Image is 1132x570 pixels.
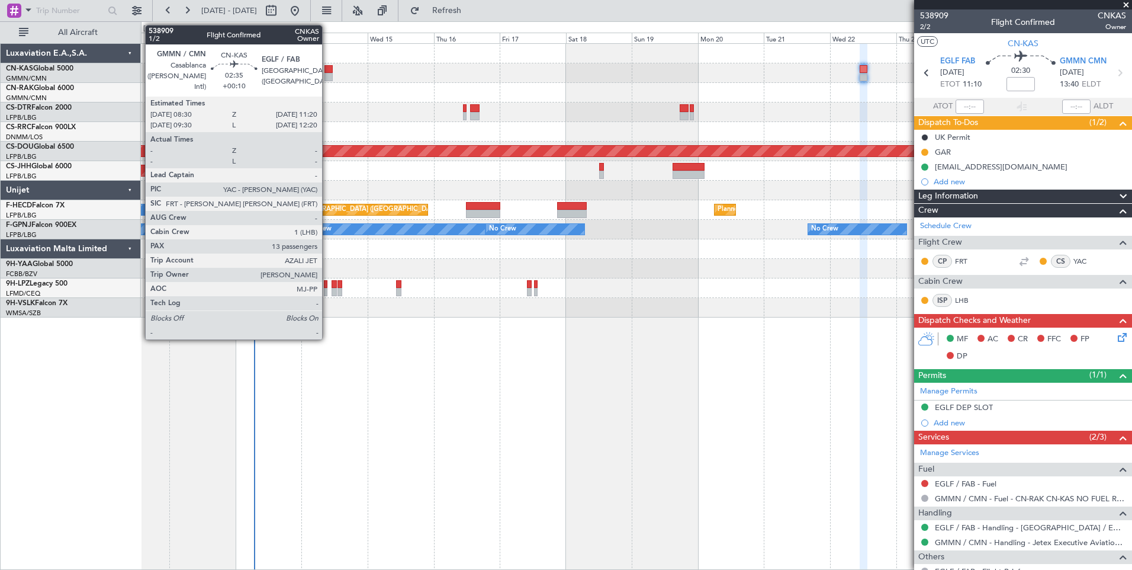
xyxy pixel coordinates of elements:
span: 2/2 [920,22,948,32]
div: Sun 12 [169,33,236,43]
a: GMMN / CMN - Fuel - CN-RAK CN-KAS NO FUEL REQUIRED GMMN / CMN [935,494,1126,504]
span: 9H-LPZ [6,280,30,287]
span: FFC [1047,334,1061,345]
div: CP [932,255,952,268]
div: Mon 20 [698,33,764,43]
span: [DATE] - [DATE] [201,5,257,16]
span: 9H-YAA [6,261,33,268]
span: F-GPNJ [6,222,31,229]
span: Permits [918,369,946,383]
span: Fuel [918,463,934,476]
div: [DATE] [143,24,163,34]
div: Planned Maint [GEOGRAPHIC_DATA] ([GEOGRAPHIC_DATA]) [718,201,904,219]
a: LFPB/LBG [6,113,37,122]
span: Refresh [422,7,472,15]
span: 538909 [920,9,948,22]
a: GMMN/CMN [6,94,47,103]
span: Handling [918,507,952,520]
input: --:-- [956,100,984,114]
span: GMMN CMN [1060,56,1107,68]
span: [DATE] [1060,67,1084,79]
span: ATOT [933,101,953,113]
span: 11:10 [963,79,982,91]
a: 9H-LPZLegacy 500 [6,280,67,287]
a: 9H-YAAGlobal 5000 [6,261,73,268]
div: No Crew [304,220,332,238]
span: 9H-VSLK [6,300,35,307]
a: Manage Permits [920,386,977,398]
a: GMMN/CMN [6,74,47,83]
a: LFPB/LBG [6,172,37,181]
button: Refresh [404,1,475,20]
div: Sat 18 [566,33,632,43]
a: EGLF / FAB - Fuel [935,479,996,489]
a: CN-RAKGlobal 6000 [6,85,74,92]
div: Add new [934,177,1126,187]
span: AC [988,334,998,345]
span: ETOT [940,79,960,91]
a: 9H-VSLKFalcon 7X [6,300,67,307]
span: Dispatch To-Dos [918,116,978,130]
div: EGLF DEP SLOT [935,402,993,412]
div: Add new [934,418,1126,428]
div: Thu 23 [896,33,963,43]
div: Sun 19 [632,33,698,43]
span: ALDT [1094,101,1113,113]
span: Owner [1098,22,1126,32]
div: Wed 22 [830,33,896,43]
span: CS-DTR [6,104,31,111]
span: CN-KAS [1008,37,1038,50]
span: Dispatch Checks and Weather [918,314,1031,328]
a: F-GPNJFalcon 900EX [6,222,76,229]
span: Leg Information [918,190,978,203]
a: F-HECDFalcon 7X [6,202,65,209]
div: Fri 17 [500,33,566,43]
span: All Aircraft [31,28,125,37]
a: YAC [1073,256,1100,267]
span: CS-DOU [6,143,34,150]
div: Planned Maint [GEOGRAPHIC_DATA] ([GEOGRAPHIC_DATA]) [255,201,442,219]
div: Mon 13 [236,33,302,43]
a: CN-KASGlobal 5000 [6,65,73,72]
span: Flight Crew [918,236,962,249]
a: FCBB/BZV [6,270,37,278]
span: FP [1080,334,1089,345]
a: DNMM/LOS [6,133,43,142]
div: Tue 21 [764,33,830,43]
a: CS-DOUGlobal 6500 [6,143,74,150]
a: LFPB/LBG [6,211,37,220]
button: All Aircraft [13,23,128,42]
span: (2/3) [1089,431,1107,443]
span: F-HECD [6,202,32,209]
a: Manage Services [920,447,979,459]
a: Schedule Crew [920,220,972,232]
div: Tue 14 [301,33,368,43]
span: CN-KAS [6,65,33,72]
span: (1/1) [1089,369,1107,381]
a: CS-RRCFalcon 900LX [6,124,76,131]
span: CR [1018,334,1028,345]
div: UK Permit [935,132,970,142]
span: (1/2) [1089,116,1107,129]
a: LHB [955,295,982,306]
span: CNKAS [1098,9,1126,22]
div: No Crew [811,220,838,238]
a: EGLF / FAB - Handling - [GEOGRAPHIC_DATA] / EGLF / FAB [935,523,1126,533]
a: LFPB/LBG [6,230,37,239]
span: ELDT [1082,79,1101,91]
a: GMMN / CMN - Handling - Jetex Executive Aviation [GEOGRAPHIC_DATA] GMMN / CMN [935,537,1126,547]
span: Crew [918,204,938,217]
span: CS-RRC [6,124,31,131]
span: [DATE] [940,67,964,79]
div: [EMAIL_ADDRESS][DOMAIN_NAME] [935,162,1067,172]
div: Flight Confirmed [991,16,1055,28]
div: Wed 15 [368,33,434,43]
span: Services [918,431,949,444]
button: UTC [917,36,938,47]
div: CS [1051,255,1070,268]
span: Others [918,550,944,564]
span: Cabin Crew [918,275,963,289]
a: CS-DTRFalcon 2000 [6,104,72,111]
input: Trip Number [36,2,104,20]
span: CS-JHH [6,163,31,170]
